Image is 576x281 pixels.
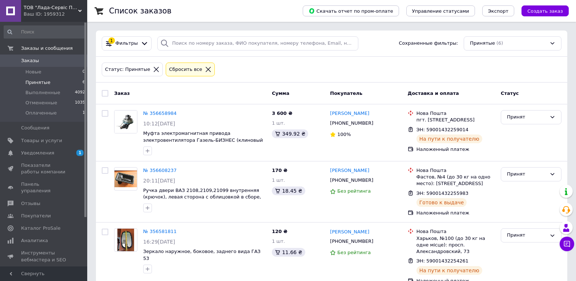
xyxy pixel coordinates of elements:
[330,90,362,96] span: Покупатель
[116,40,138,47] span: Фильтры
[337,250,371,255] span: Без рейтинга
[337,188,371,194] span: Без рейтинга
[21,181,67,194] span: Панель управления
[272,129,308,138] div: 349.92 ₴
[416,146,495,153] div: Наложенный платеж
[114,167,137,190] a: Фото товару
[21,237,48,244] span: Аналитика
[108,37,115,44] div: 1
[21,57,39,64] span: Заказы
[143,249,261,261] span: Зеркало наружное, боковое, заднего вида ГАЗ 53
[507,232,547,239] div: Принят
[143,178,175,184] span: 20:11[DATE]
[514,8,569,13] a: Создать заказ
[143,131,263,149] a: Муфта электромагнитная привода электровентилятора Газель-БИЗНЕС (клиновый ремень) УМЗ-4216-20, а/...
[330,110,369,117] a: [PERSON_NAME]
[521,5,569,16] button: Создать заказ
[416,110,495,117] div: Нова Пошта
[21,125,49,131] span: Сообщения
[416,235,495,255] div: Харьков, №100 (до 30 кг на одне місце): просп. Александровский, 73
[143,111,177,116] a: № 356658984
[24,4,78,11] span: ТОВ "Лада-Сервіс Плюс"
[109,7,172,15] h1: Список заказов
[416,198,467,207] div: Готово к выдаче
[501,90,519,96] span: Статус
[416,266,482,275] div: На пути к получателю
[470,40,495,47] span: Принятые
[143,239,175,245] span: 16:29[DATE]
[272,168,287,173] span: 170 ₴
[399,40,458,47] span: Сохраненные фильтры:
[330,120,373,126] span: [PHONE_NUMBER]
[416,127,468,132] span: ЭН: 59001432259014
[272,90,289,96] span: Сумма
[168,66,204,73] div: Сбросить все
[272,120,285,126] span: 1 шт.
[21,250,67,263] span: Инструменты вебмастера и SEO
[309,8,393,14] span: Скачать отчет по пром-оплате
[416,258,468,264] span: ЭН: 59001432254261
[143,168,177,173] a: № 356608237
[488,8,508,14] span: Экспорт
[75,89,85,96] span: 4092
[21,45,73,52] span: Заказы и сообщения
[330,167,369,174] a: [PERSON_NAME]
[21,137,62,144] span: Товары и услуги
[416,228,495,235] div: Нова Пошта
[21,225,60,232] span: Каталог ProSale
[25,89,60,96] span: Выполненные
[143,188,261,206] a: Ручка двери ВАЗ 2108,2109,21099 внутренняя (крючок), левая сторона с облицовкой в сборе, оригинал
[330,229,369,236] a: [PERSON_NAME]
[21,162,67,175] span: Показатели работы компании
[527,8,563,14] span: Создать заказ
[114,90,130,96] span: Заказ
[406,5,475,16] button: Управление статусами
[272,248,305,257] div: 11.66 ₴
[412,8,469,14] span: Управление статусами
[416,117,495,123] div: пгт. [STREET_ADDRESS]
[330,238,373,244] span: [PHONE_NUMBER]
[272,177,285,183] span: 1 шт.
[75,100,85,106] span: 1035
[143,229,177,234] a: № 356581811
[21,213,51,219] span: Покупатели
[560,237,574,251] button: Чат с покупателем
[76,150,84,156] span: 1
[507,170,547,178] div: Принят
[482,5,514,16] button: Экспорт
[337,132,351,137] span: 100%
[25,79,51,86] span: Принятые
[416,190,468,196] span: ЭН: 59001432255983
[25,110,57,116] span: Оплаченные
[416,210,495,216] div: Наложенный платеж
[25,100,57,106] span: Отмененные
[114,170,137,188] img: Фото товару
[82,69,85,75] span: 0
[272,238,285,244] span: 1 шт.
[303,5,399,16] button: Скачать отчет по пром-оплате
[272,111,292,116] span: 3 600 ₴
[114,228,137,252] a: Фото товару
[330,177,373,183] span: [PHONE_NUMBER]
[24,11,87,17] div: Ваш ID: 1959312
[82,110,85,116] span: 1
[4,25,86,39] input: Поиск
[496,40,503,46] span: (6)
[21,200,40,207] span: Отзывы
[157,36,358,51] input: Поиск по номеру заказа, ФИО покупателя, номеру телефона, Email, номеру накладной
[117,229,134,251] img: Фото товару
[272,186,305,195] div: 18.45 ₴
[21,150,54,156] span: Уведомления
[507,113,547,121] div: Принят
[408,90,459,96] span: Доставка и оплата
[82,79,85,86] span: 6
[416,167,495,174] div: Нова Пошта
[25,69,41,75] span: Новые
[114,111,137,133] img: Фото товару
[272,229,287,234] span: 120 ₴
[104,66,152,73] div: Статус: Принятые
[143,121,175,127] span: 10:12[DATE]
